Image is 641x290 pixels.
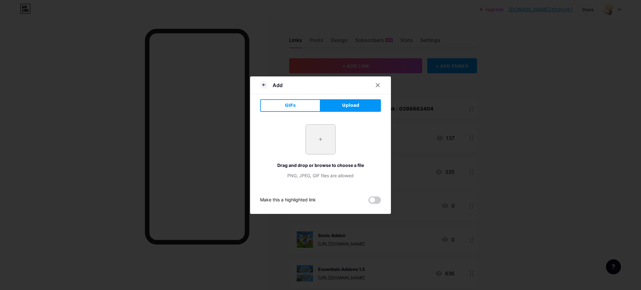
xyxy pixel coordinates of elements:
[260,99,320,112] button: GIFs
[273,81,283,89] div: Add
[342,102,359,109] span: Upload
[260,162,381,168] div: Drag and drop or browse to choose a file
[285,102,296,109] span: GIFs
[320,99,381,112] button: Upload
[260,172,381,179] div: PNG, JPEG, GIF files are allowed
[260,196,316,204] div: Make this a highlighted link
